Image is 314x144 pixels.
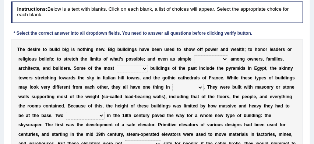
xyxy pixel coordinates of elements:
b: , [267,66,268,71]
b: d [226,47,228,52]
b: o [287,47,290,52]
b: o [237,56,240,62]
b: i [136,56,137,62]
b: s [68,66,70,71]
b: g [132,47,134,52]
b: i [71,47,73,52]
b: w [211,47,214,52]
b: r [231,66,233,71]
b: f [200,47,201,52]
b: n [240,56,242,62]
b: p [126,56,128,62]
b: d [61,66,63,71]
b: i [248,66,249,71]
b: t [78,75,80,80]
b: d [158,66,160,71]
b: r [216,47,218,52]
b: h [255,47,257,52]
b: e [189,56,191,62]
b: t [81,56,82,62]
b: e [42,56,45,62]
b: w [231,47,234,52]
b: n [162,66,165,71]
b: s [134,56,136,62]
b: o [88,66,91,71]
b: s [260,56,263,62]
b: d [276,47,278,52]
b: t [248,47,250,52]
b: g [53,75,56,80]
b: t [18,75,20,80]
b: e [278,56,281,62]
b: r [281,47,283,52]
b: e [64,66,66,71]
b: l [140,56,141,62]
b: d [240,66,243,71]
b: s [73,47,75,52]
b: i [284,66,285,71]
b: e [99,66,101,71]
b: ’ [120,56,121,62]
b: s [243,66,246,71]
b: d [172,47,174,52]
b: i [55,47,56,52]
b: w [63,75,66,80]
b: w [191,47,195,52]
b: i [276,56,278,62]
b: s [177,56,180,62]
b: u [207,66,209,71]
b: i [28,56,29,62]
b: o [208,47,211,52]
b: u [32,56,34,62]
b: h [20,47,22,52]
b: c [33,66,35,71]
b: S [74,66,77,71]
b: c [22,66,25,71]
b: e [163,56,165,62]
b: p [188,66,190,71]
b: p [262,66,265,71]
b: h [96,66,99,71]
b: b [137,56,140,62]
b: o [80,47,82,52]
b: l [60,66,61,71]
b: ; [144,56,145,62]
b: s [193,66,195,71]
b: t [35,66,37,71]
b: i [161,66,162,71]
b: e [154,47,157,52]
b: o [107,66,110,71]
b: ; [53,56,54,62]
b: u [153,66,156,71]
b: c [45,75,47,80]
b: t [66,56,67,62]
b: n [45,66,48,71]
b: t [38,75,39,80]
b: a [43,66,45,71]
b: o [247,56,250,62]
b: n [288,66,290,71]
b: o [250,47,253,52]
b: d [153,56,155,62]
b: f [91,66,92,71]
b: o [179,47,181,52]
b: w [22,75,26,80]
b: n [159,47,162,52]
b: l [89,56,91,62]
b: t [217,66,219,71]
b: e [40,75,43,80]
b: h [218,66,221,71]
b: b [39,56,42,62]
b: k [282,66,284,71]
b: s [32,47,35,52]
b: u [120,47,123,52]
b: B [108,47,111,52]
b: o [59,56,61,62]
b: i [123,47,124,52]
b: t [119,56,120,62]
b: o [60,75,63,80]
b: h [242,47,244,52]
b: e [22,47,25,52]
b: e [214,47,216,52]
b: p [185,56,188,62]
